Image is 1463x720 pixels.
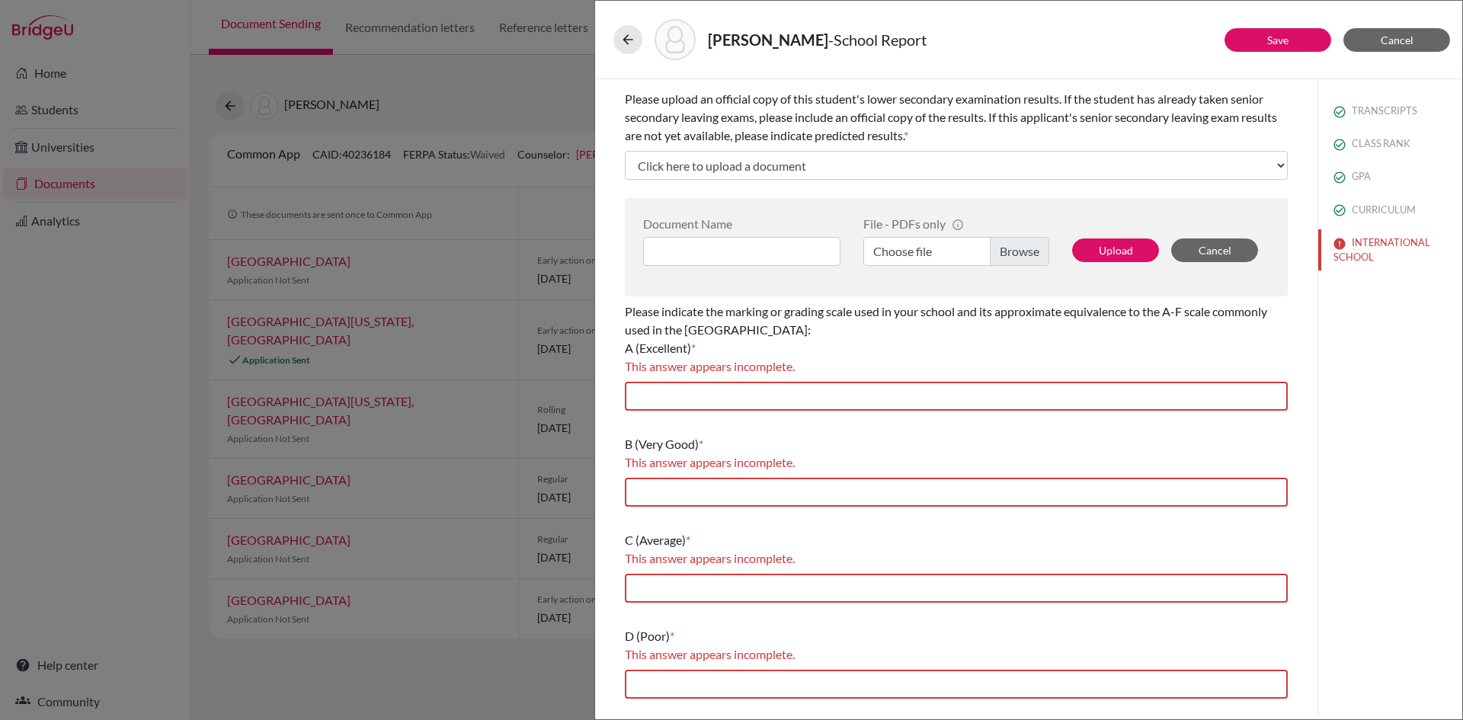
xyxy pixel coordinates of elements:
img: check_circle_outline-e4d4ac0f8e9136db5ab2.svg [1333,171,1346,184]
span: - School Report [828,30,927,49]
span: This answer appears incomplete. [625,455,795,469]
span: D (Poor) [625,629,670,643]
button: TRANSCRIPTS [1318,98,1462,124]
span: info [952,219,964,231]
img: check_circle_outline-e4d4ac0f8e9136db5ab2.svg [1333,204,1346,216]
div: File - PDFs only [863,216,1049,231]
button: GPA [1318,163,1462,190]
img: error-544570611efd0a2d1de9.svg [1333,238,1346,250]
button: Upload [1072,238,1159,262]
button: Cancel [1171,238,1258,262]
span: This answer appears incomplete. [625,647,795,661]
button: CLASS RANK [1318,130,1462,157]
span: Please indicate the marking or grading scale used in your school and its approximate equivalence ... [625,304,1267,355]
div: Document Name [643,216,840,231]
span: C (Average) [625,533,686,547]
span: B (Very Good) [625,437,699,451]
span: This answer appears incomplete. [625,359,795,373]
button: CURRICULUM [1318,197,1462,223]
span: This answer appears incomplete. [625,551,795,565]
label: Choose file [863,237,1049,266]
span: Please upload an official copy of this student's lower secondary examination results. If the stud... [625,91,1277,142]
img: check_circle_outline-e4d4ac0f8e9136db5ab2.svg [1333,106,1346,118]
strong: [PERSON_NAME] [708,30,828,49]
img: check_circle_outline-e4d4ac0f8e9136db5ab2.svg [1333,139,1346,151]
button: INTERNATIONAL SCHOOL [1318,229,1462,270]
